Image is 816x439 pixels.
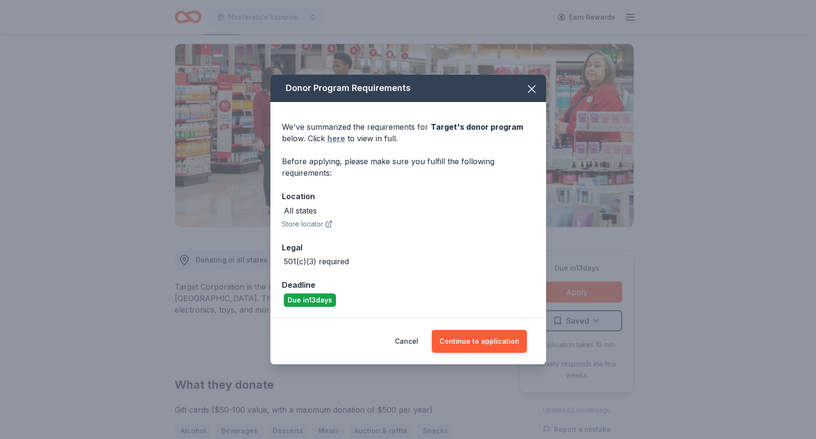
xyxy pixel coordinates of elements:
div: 501(c)(3) required [284,256,349,267]
div: Before applying, please make sure you fulfill the following requirements: [282,156,535,179]
div: All states [284,205,317,216]
div: Due in 13 days [284,293,336,307]
div: Deadline [282,279,535,291]
a: here [327,133,345,144]
div: We've summarized the requirements for below. Click to view in full. [282,121,535,144]
div: Location [282,190,535,203]
button: Store locator [282,218,333,230]
button: Continue to application [432,330,527,353]
button: Cancel [395,330,418,353]
div: Legal [282,241,535,254]
span: Target 's donor program [431,122,523,132]
div: Donor Program Requirements [270,75,546,102]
